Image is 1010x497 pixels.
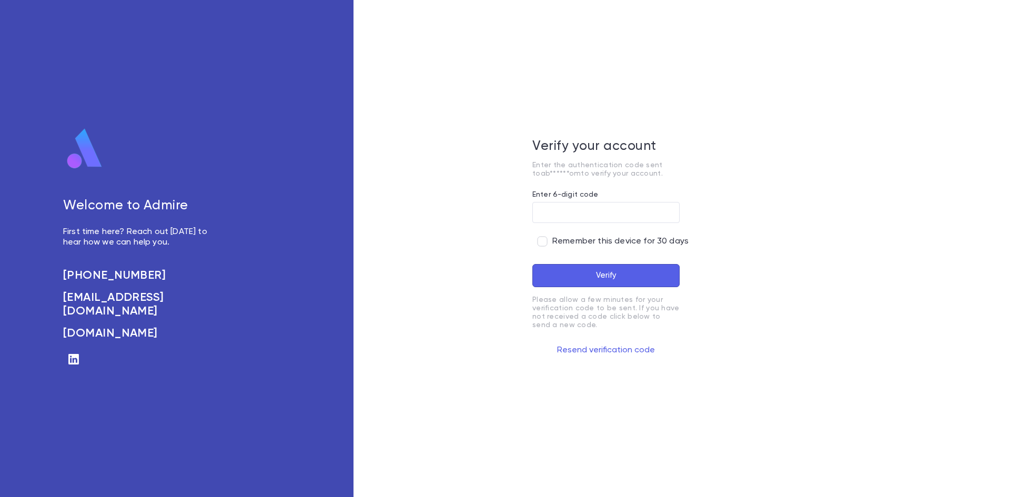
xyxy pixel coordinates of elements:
h5: Verify your account [532,139,680,155]
p: Please allow a few minutes for your verification code to be sent. If you have not received a code... [532,296,680,329]
p: Enter the authentication code sent to ab******om to verify your account. [532,161,680,178]
a: [PHONE_NUMBER] [63,269,219,282]
button: Verify [532,264,680,287]
a: [DOMAIN_NAME] [63,327,219,340]
a: [EMAIL_ADDRESS][DOMAIN_NAME] [63,291,219,318]
button: Resend verification code [532,342,680,359]
span: Remember this device for 30 days [552,236,689,247]
p: First time here? Reach out [DATE] to hear how we can help you. [63,227,219,248]
img: logo [63,128,106,170]
label: Enter 6-digit code [532,190,599,199]
h5: Welcome to Admire [63,198,219,214]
